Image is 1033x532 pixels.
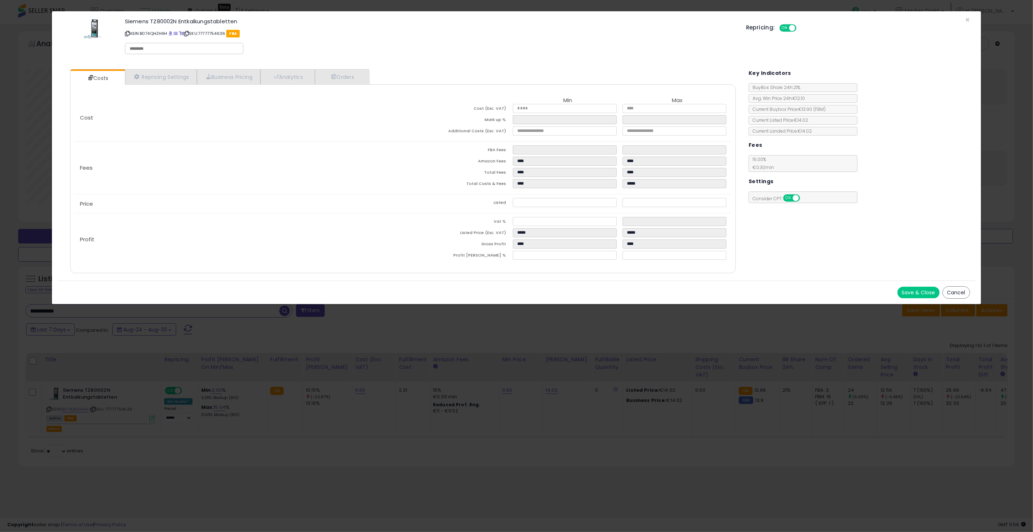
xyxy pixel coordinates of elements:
[623,97,732,104] th: Max
[749,177,773,186] h5: Settings
[749,156,774,170] span: 15.00 %
[403,179,513,190] td: Total Costs & Fees
[403,228,513,239] td: Listed Price (Exc. VAT)
[813,106,826,112] span: ( FBM )
[746,25,775,31] h5: Repricing:
[226,30,240,37] span: FBA
[403,157,513,168] td: Amazon Fees
[80,19,102,40] img: 418GL+kmspL._SL60_.jpg
[125,69,197,84] a: Repricing Settings
[403,239,513,251] td: Gross Profit
[74,237,403,242] p: Profit
[513,97,623,104] th: Min
[74,165,403,171] p: Fees
[898,287,940,298] button: Save & Close
[749,164,774,170] span: €0.30 min
[179,31,183,36] a: Your listing only
[74,115,403,121] p: Cost
[749,84,800,90] span: BuyBox Share 24h: 21%
[795,25,807,31] span: OFF
[197,69,260,84] a: Business Pricing
[798,106,826,112] span: €13.90
[403,126,513,138] td: Additional Costs (Exc. VAT)
[125,19,735,24] h3: Siemens TZ80002N Entkalkungstabletten
[780,25,789,31] span: ON
[965,15,970,25] span: ×
[315,69,369,84] a: Orders
[403,145,513,157] td: FBA Fees
[403,198,513,209] td: Listed
[70,71,124,85] a: Costs
[749,95,805,101] span: Avg. Win Price 24h: €12.10
[125,28,735,39] p: ASIN: B074QHZH9H | SKU: 77777754636
[799,195,811,201] span: OFF
[403,168,513,179] td: Total Fees
[749,141,762,150] h5: Fees
[749,196,810,202] span: Consider CPT:
[74,201,403,207] p: Price
[169,31,173,36] a: BuyBox page
[749,128,812,134] span: Current Landed Price: €14.02
[260,69,315,84] a: Analytics
[403,104,513,115] td: Cost (Exc. VAT)
[403,217,513,228] td: Vat %
[749,106,826,112] span: Current Buybox Price:
[403,251,513,262] td: Profit [PERSON_NAME] %
[749,117,808,123] span: Current Listed Price: €14.02
[943,286,970,299] button: Cancel
[174,31,178,36] a: All offer listings
[784,195,793,201] span: ON
[749,69,791,78] h5: Key Indicators
[403,115,513,126] td: Mark up %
